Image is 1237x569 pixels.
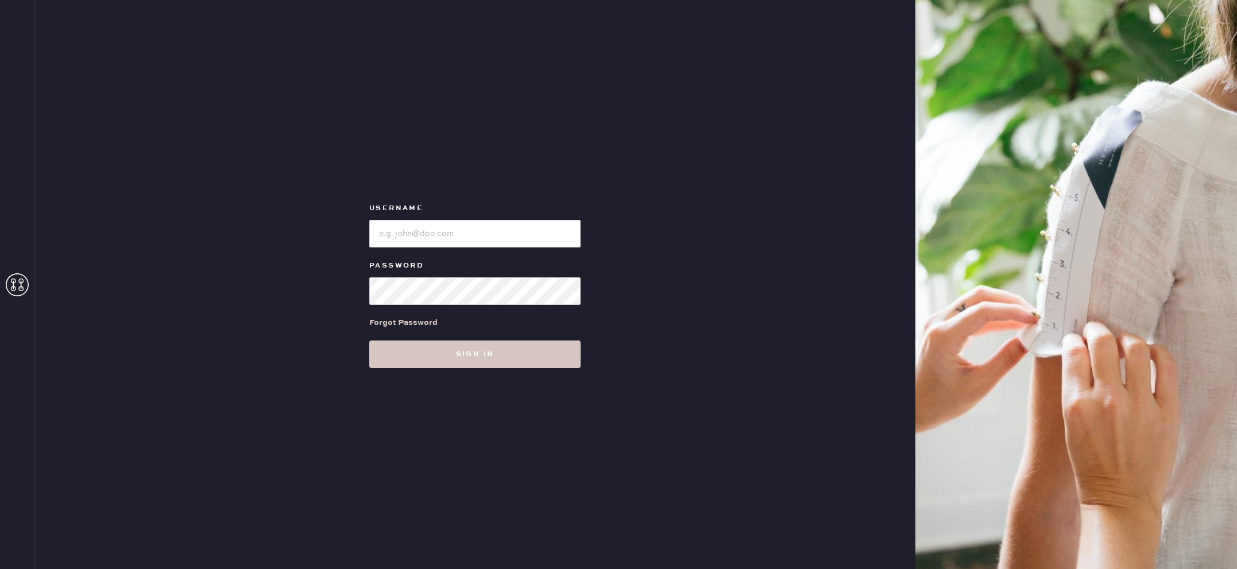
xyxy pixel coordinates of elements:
[369,316,438,329] div: Forgot Password
[369,202,581,215] label: Username
[369,305,438,340] a: Forgot Password
[369,340,581,368] button: Sign in
[369,220,581,247] input: e.g. john@doe.com
[369,259,581,273] label: Password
